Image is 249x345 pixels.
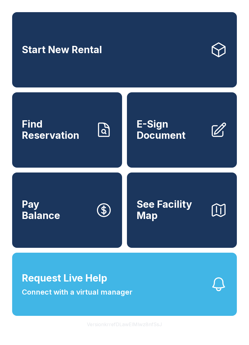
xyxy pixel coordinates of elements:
span: Connect with a virtual manager [22,287,132,298]
a: Find Reservation [12,92,122,168]
span: Pay Balance [22,199,60,221]
span: Request Live Help [22,271,107,285]
span: Start New Rental [22,44,102,56]
span: E-Sign Document [137,119,205,141]
a: Start New Rental [12,12,237,87]
button: PayBalance [12,172,122,248]
button: See Facility Map [127,172,237,248]
button: VersionkrrefDLawElMlwz8nfSsJ [82,316,167,333]
button: Request Live HelpConnect with a virtual manager [12,253,237,316]
span: See Facility Map [137,199,205,221]
a: E-Sign Document [127,92,237,168]
span: Find Reservation [22,119,90,141]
